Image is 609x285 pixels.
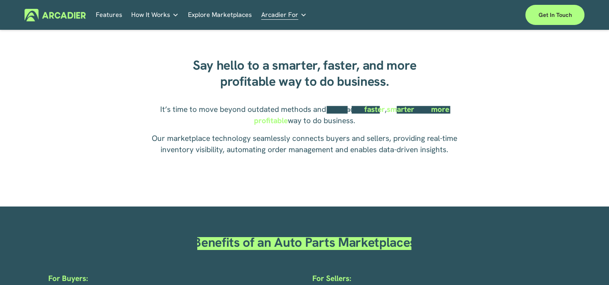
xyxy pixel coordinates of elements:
a: Get in touch [525,5,584,25]
a: folder dropdown [261,9,307,21]
a: Explore Marketplaces [188,9,252,21]
span: How It Works [131,9,170,21]
iframe: Chat Widget [569,246,609,285]
strong: faster [364,104,385,114]
strong: smarter [387,104,414,114]
img: Arcadier [25,9,86,21]
a: folder dropdown [131,9,179,21]
p: It’s time to move beyond outdated methods and embrace a , , and way to do business. [145,104,465,126]
strong: Say hello to a smarter, faster, and more profitable way to do business. [193,57,419,90]
span: Benefits of an Auto Parts Marketplaces [193,234,416,251]
p: Our marketplace technology seamlessly connects buyers and sellers, providing real-time inventory ... [145,133,465,155]
span: Arcadier For [261,9,298,21]
strong: For Buyers: [48,273,88,283]
strong: For Sellers: [312,273,351,283]
a: Features [96,9,122,21]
